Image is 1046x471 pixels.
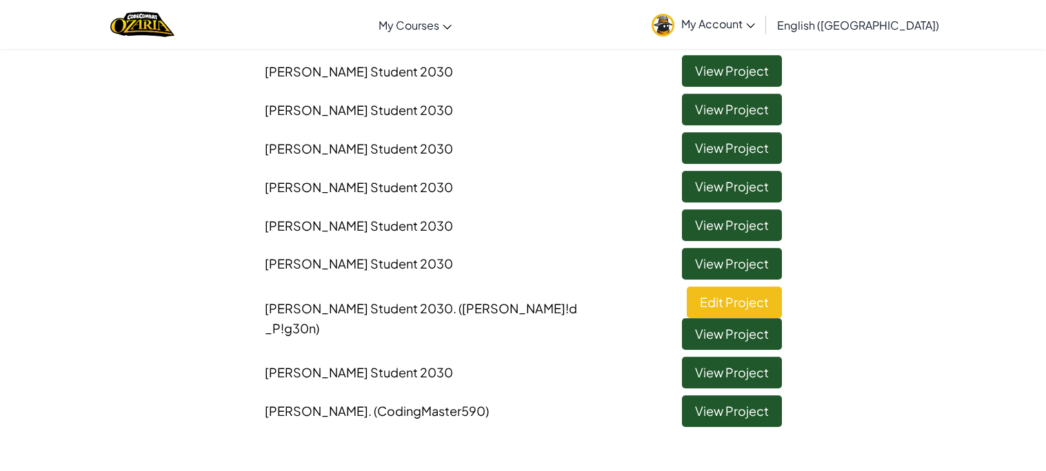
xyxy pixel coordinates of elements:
a: My Courses [372,6,459,43]
img: avatar [652,14,674,36]
span: . ([PERSON_NAME]!d _P!g30n) [265,300,577,336]
span: [PERSON_NAME] Student 2030 [265,300,577,336]
a: View Project [682,248,782,280]
span: My Account [681,17,755,31]
img: Home [110,10,174,39]
a: English ([GEOGRAPHIC_DATA]) [770,6,946,43]
span: [PERSON_NAME] Student 2030 [265,179,453,195]
span: My Courses [379,18,439,32]
span: [PERSON_NAME] Student 2030 [265,63,453,79]
span: [PERSON_NAME] Student 2030 [265,255,453,271]
span: English ([GEOGRAPHIC_DATA]) [777,18,939,32]
a: View Project [682,318,782,350]
span: [PERSON_NAME] [265,403,489,419]
a: View Project [682,132,782,164]
a: View Project [682,55,782,87]
a: Ozaria by CodeCombat logo [110,10,174,39]
a: View Project [682,209,782,241]
a: View Project [682,171,782,202]
span: [PERSON_NAME] Student 2030 [265,140,453,156]
a: My Account [645,3,762,46]
span: [PERSON_NAME] Student 2030 [265,364,453,380]
a: View Project [682,357,782,388]
span: [PERSON_NAME] Student 2030 [265,218,453,233]
a: Edit Project [687,286,782,318]
a: View Project [682,94,782,125]
span: . (CodingMaster590) [368,403,489,419]
a: View Project [682,395,782,427]
span: [PERSON_NAME] Student 2030 [265,102,453,118]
